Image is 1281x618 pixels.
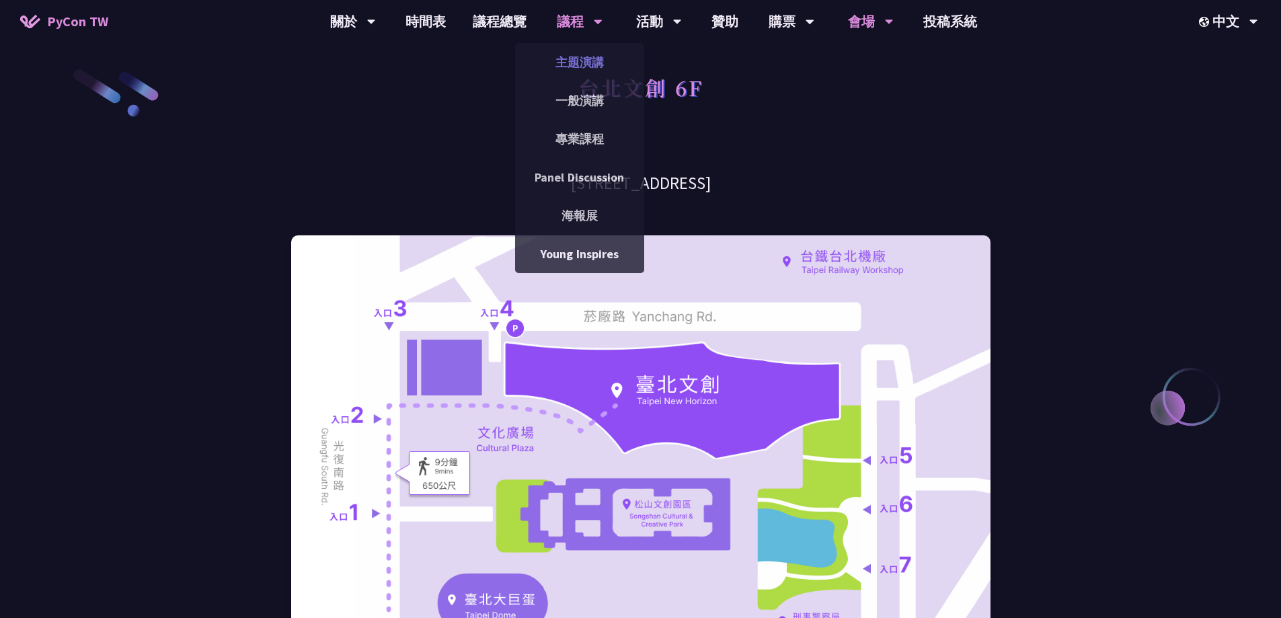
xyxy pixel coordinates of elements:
[515,238,644,270] a: Young Inspires
[515,200,644,231] a: 海報展
[1199,17,1212,27] img: Locale Icon
[7,5,122,38] a: PyCon TW
[515,161,644,193] a: Panel Discussion
[47,11,108,32] span: PyCon TW
[515,85,644,116] a: 一般演講
[515,46,644,78] a: 主題演講
[291,171,991,195] h3: [STREET_ADDRESS]
[20,15,40,28] img: Home icon of PyCon TW 2025
[515,123,644,155] a: 專業課程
